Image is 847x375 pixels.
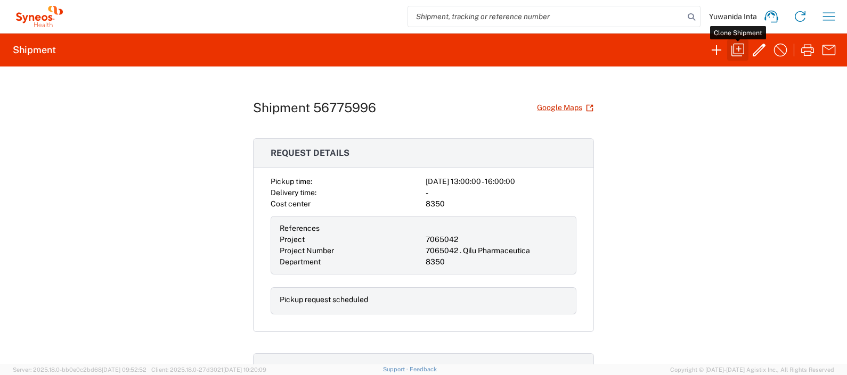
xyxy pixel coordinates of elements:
[253,100,376,115] h1: Shipment 56775996
[383,366,410,372] a: Support
[13,366,146,373] span: Server: 2025.18.0-bb0e0c2bd68
[271,363,387,373] span: Requester information
[536,98,594,117] a: Google Maps
[280,256,421,268] div: Department
[271,188,316,197] span: Delivery time:
[13,44,56,56] h2: Shipment
[280,295,368,304] span: Pickup request scheduled
[102,366,146,373] span: [DATE] 09:52:52
[408,6,684,27] input: Shipment, tracking or reference number
[426,245,567,256] div: 7065042 . Qilu Pharmaceutica
[280,245,421,256] div: Project Number
[271,148,349,158] span: Request details
[709,12,757,21] span: Yuwanida Inta
[670,365,834,374] span: Copyright © [DATE]-[DATE] Agistix Inc., All Rights Reserved
[271,177,312,186] span: Pickup time:
[271,199,311,208] span: Cost center
[410,366,437,372] a: Feedback
[426,187,576,198] div: -
[280,234,421,245] div: Project
[223,366,266,373] span: [DATE] 10:20:09
[426,234,567,245] div: 7065042
[426,176,576,187] div: [DATE] 13:00:00 - 16:00:00
[280,224,320,232] span: References
[151,366,266,373] span: Client: 2025.18.0-27d3021
[426,198,576,210] div: 8350
[426,256,567,268] div: 8350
